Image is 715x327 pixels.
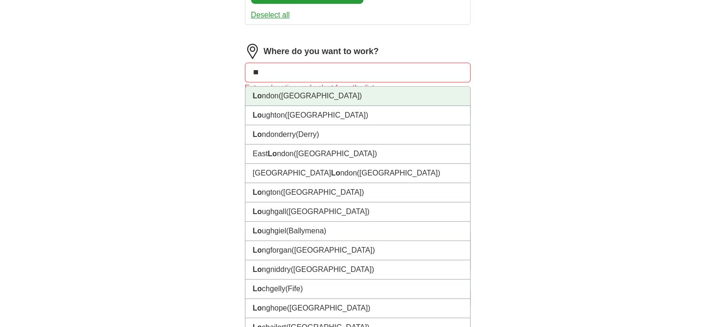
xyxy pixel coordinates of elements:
label: Where do you want to work? [264,45,379,58]
li: East ndon [245,144,470,164]
li: ngforgan [245,241,470,260]
li: ndon [245,87,470,106]
li: ngniddry [245,260,470,279]
span: ([GEOGRAPHIC_DATA]) [287,304,370,312]
li: ughton [245,106,470,125]
strong: Lo [253,285,262,293]
strong: Lo [253,92,262,100]
span: ([GEOGRAPHIC_DATA]) [291,265,374,273]
span: ([GEOGRAPHIC_DATA]) [286,207,369,215]
li: chgelly [245,279,470,299]
strong: Lo [253,130,262,138]
strong: Lo [253,188,262,196]
li: ngton [245,183,470,202]
span: ([GEOGRAPHIC_DATA]) [357,169,440,177]
span: (Derry) [296,130,319,138]
strong: Lo [253,265,262,273]
span: ([GEOGRAPHIC_DATA]) [279,92,362,100]
span: (Ballymena) [286,227,326,235]
strong: Lo [253,207,262,215]
span: ([GEOGRAPHIC_DATA]) [294,150,377,158]
li: ndonderry [245,125,470,144]
li: ughgall [245,202,470,222]
li: nghope [245,299,470,318]
strong: Lo [331,169,340,177]
strong: Lo [253,304,262,312]
button: Deselect all [251,9,290,21]
strong: Lo [253,111,262,119]
li: [GEOGRAPHIC_DATA] ndon [245,164,470,183]
li: ughgiel [245,222,470,241]
span: (Fife) [285,285,303,293]
span: ([GEOGRAPHIC_DATA]) [285,111,368,119]
img: location.png [245,44,260,59]
strong: Lo [253,246,262,254]
span: ([GEOGRAPHIC_DATA]) [291,246,375,254]
strong: Lo [268,150,277,158]
div: Enter a location and select from the list [245,82,471,94]
span: ([GEOGRAPHIC_DATA]) [281,188,364,196]
strong: Lo [253,227,262,235]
